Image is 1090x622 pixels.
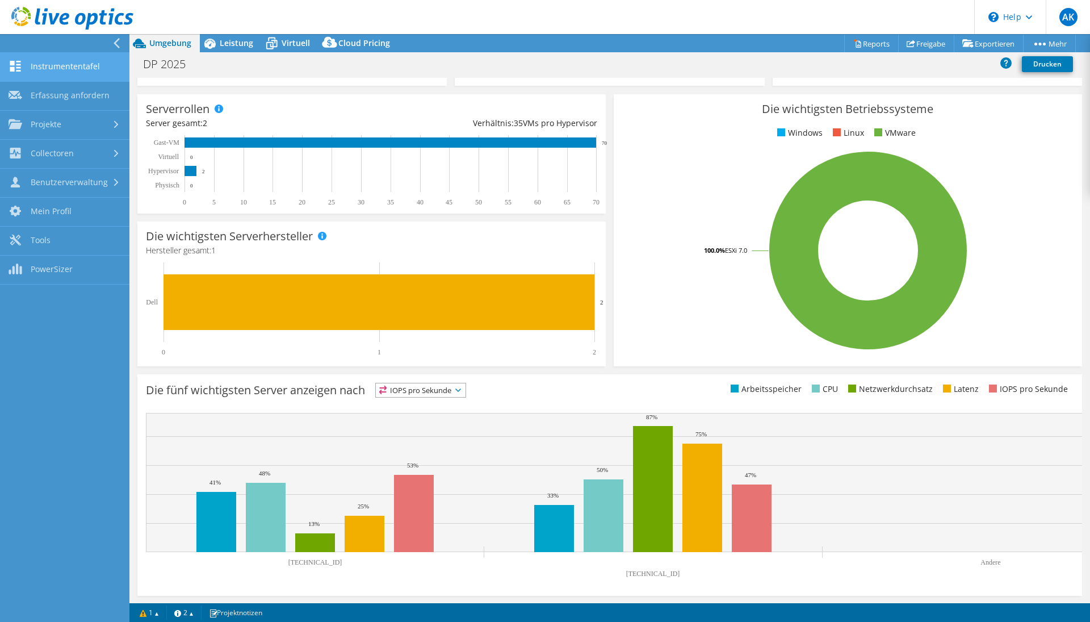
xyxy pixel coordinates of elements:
li: Latenz [940,383,979,395]
text: 0 [183,198,186,206]
tspan: ESXi 7.0 [725,246,747,254]
li: Arbeitsspeicher [728,383,802,395]
div: Verhältnis: VMs pro Hypervisor [371,117,597,130]
li: Windows [774,127,823,139]
a: Drucken [1022,56,1073,72]
text: 45 [446,198,452,206]
a: Reports [844,35,899,52]
text: 5 [212,198,216,206]
span: Virtuell [282,37,310,48]
text: 53% [407,462,418,469]
li: CPU [809,383,838,395]
text: 60 [534,198,541,206]
text: 33% [547,492,559,499]
span: 1 [211,245,216,256]
li: IOPS pro Sekunde [986,383,1068,395]
span: Umgebung [149,37,191,48]
text: 41% [209,479,221,486]
text: 50 [475,198,482,206]
text: 70 [593,198,599,206]
h3: Die wichtigsten Betriebssysteme [622,103,1074,115]
text: 35 [387,198,394,206]
text: 0 [190,155,193,160]
text: 40 [417,198,424,206]
text: 0 [162,348,165,356]
text: 50% [597,466,608,473]
text: 15 [269,198,276,206]
text: Andere [980,558,1000,566]
text: 0 [190,183,193,189]
a: Projektnotizen [201,606,270,620]
text: 48% [259,470,270,477]
text: Dell [146,298,158,306]
text: 20 [299,198,305,206]
text: 25% [358,503,369,510]
a: Freigabe [898,35,954,52]
text: Gast-VM [154,139,180,147]
span: 35 [514,118,523,128]
text: 2 [202,169,205,174]
text: [TECHNICAL_ID] [626,570,680,578]
li: VMware [871,127,916,139]
text: 25 [328,198,335,206]
li: Linux [830,127,864,139]
h4: Hersteller gesamt: [146,244,597,257]
div: Server gesamt: [146,117,371,130]
text: 13% [308,520,320,527]
text: Hypervisor [148,167,179,175]
a: Exportieren [954,35,1024,52]
text: 55 [505,198,512,206]
text: Physisch [155,181,179,189]
h3: Serverrollen [146,103,209,115]
text: Virtuell [158,153,179,161]
span: IOPS pro Sekunde [376,383,466,397]
span: AK [1059,8,1078,26]
text: 87% [646,414,657,420]
a: Mehr [1023,35,1076,52]
text: 30 [358,198,364,206]
text: 1 [378,348,381,356]
h1: DP 2025 [138,58,203,70]
a: 1 [132,606,167,620]
text: 2 [600,299,603,306]
text: 65 [564,198,571,206]
tspan: 100.0% [704,246,725,254]
text: [TECHNICAL_ID] [288,558,342,566]
text: 70 [602,140,607,146]
a: 2 [166,606,202,620]
text: 47% [745,471,756,478]
svg: \n [988,12,999,22]
li: Netzwerkdurchsatz [845,383,933,395]
h3: Die wichtigsten Serverhersteller [146,230,313,243]
text: 10 [240,198,247,206]
span: 2 [203,118,207,128]
span: Leistung [220,37,253,48]
text: 75% [695,431,707,437]
text: 2 [593,348,596,356]
span: Cloud Pricing [338,37,390,48]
